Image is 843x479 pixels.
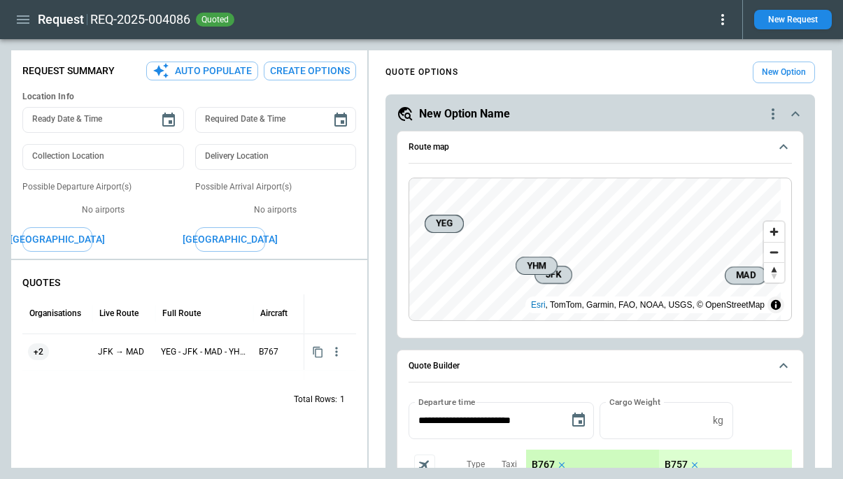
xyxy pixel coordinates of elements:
h6: Quote Builder [409,362,460,371]
button: New Option [753,62,815,83]
p: Total Rows: [294,394,337,406]
button: Zoom out [764,242,784,262]
button: Create Options [264,62,356,80]
span: YHM [522,259,551,273]
div: Organisations [29,308,81,318]
summary: Toggle attribution [767,296,784,313]
button: Auto Populate [146,62,258,80]
div: quote-option-actions [765,106,781,122]
a: Esri [531,300,546,310]
p: B767 [532,459,555,471]
span: MAD [731,269,760,283]
p: 1 [340,394,345,406]
p: No airports [195,204,357,216]
p: YEG - JFK - MAD - YHM - YEG [161,346,248,358]
button: Choose date [327,106,355,134]
label: Departure time [418,396,476,408]
button: New Request [754,10,832,29]
button: Quote Builder [409,350,792,383]
h6: Route map [409,143,449,152]
p: Request Summary [22,65,115,77]
button: [GEOGRAPHIC_DATA] [22,227,92,252]
h2: REQ-2025-004086 [90,11,190,28]
p: kg [713,415,723,427]
button: Route map [409,131,792,164]
p: B767 [259,346,304,358]
p: QUOTES [22,277,356,289]
div: Aircraft [260,308,288,318]
h4: QUOTE OPTIONS [385,69,458,76]
span: quoted [199,15,232,24]
p: Taxi [502,459,517,471]
div: Route map [409,178,792,322]
canvas: Map [409,178,781,321]
button: Reset bearing to north [764,262,784,283]
button: Copy quote content [309,343,327,361]
button: New Option Namequote-option-actions [397,106,804,122]
p: No airports [22,204,184,216]
label: Cargo Weight [609,396,660,408]
span: Aircraft selection [414,455,435,476]
div: , TomTom, Garmin, FAO, NOAA, USGS, © OpenStreetMap [531,298,765,312]
h6: Location Info [22,92,356,102]
p: JFK → MAD [98,346,150,358]
p: Possible Departure Airport(s) [22,181,184,193]
button: Choose date [155,106,183,134]
button: Choose date, selected date is Oct 10, 2025 [565,406,593,434]
p: Type [467,459,485,471]
span: YEG [431,217,458,231]
p: Possible Arrival Airport(s) [195,181,357,193]
button: Zoom in [764,222,784,242]
div: Live Route [99,308,139,318]
span: JFK [541,268,566,282]
h1: Request [38,11,84,28]
h5: New Option Name [419,106,510,122]
button: [GEOGRAPHIC_DATA] [195,227,265,252]
span: +2 [28,334,49,370]
p: B757 [665,459,688,471]
div: Full Route [162,308,201,318]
